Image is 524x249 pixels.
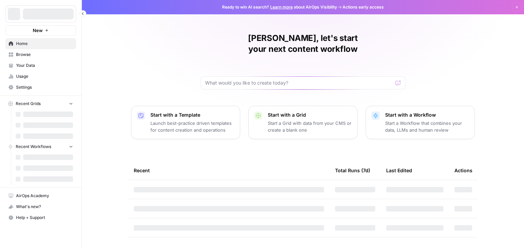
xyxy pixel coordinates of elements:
[16,215,73,221] span: Help + Support
[33,27,43,34] span: New
[386,161,412,180] div: Last Edited
[454,161,472,180] div: Actions
[5,71,76,82] a: Usage
[16,84,73,90] span: Settings
[366,106,475,139] button: Start with a WorkflowStart a Workflow that combines your data, LLMs and human review
[16,73,73,79] span: Usage
[16,52,73,58] span: Browse
[5,49,76,60] a: Browse
[6,202,76,212] div: What's new?
[385,120,469,133] p: Start a Workflow that combines your data, LLMs and human review
[5,25,76,35] button: New
[5,212,76,223] button: Help + Support
[201,33,405,55] h1: [PERSON_NAME], let's start your next content workflow
[5,82,76,93] a: Settings
[205,79,393,86] input: What would you like to create today?
[335,161,370,180] div: Total Runs (7d)
[268,120,352,133] p: Start a Grid with data from your CMS or create a blank one
[5,201,76,212] button: What's new?
[16,41,73,47] span: Home
[222,4,337,10] span: Ready to win AI search? about AirOps Visibility
[150,120,234,133] p: Launch best-practice driven templates for content creation and operations
[131,106,240,139] button: Start with a TemplateLaunch best-practice driven templates for content creation and operations
[150,112,234,118] p: Start with a Template
[5,99,76,109] button: Recent Grids
[16,101,41,107] span: Recent Grids
[134,161,324,180] div: Recent
[16,62,73,69] span: Your Data
[270,4,293,10] a: Learn more
[343,4,384,10] span: Actions early access
[5,38,76,49] a: Home
[248,106,358,139] button: Start with a GridStart a Grid with data from your CMS or create a blank one
[268,112,352,118] p: Start with a Grid
[16,193,73,199] span: AirOps Academy
[16,144,51,150] span: Recent Workflows
[5,190,76,201] a: AirOps Academy
[5,142,76,152] button: Recent Workflows
[385,112,469,118] p: Start with a Workflow
[5,60,76,71] a: Your Data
